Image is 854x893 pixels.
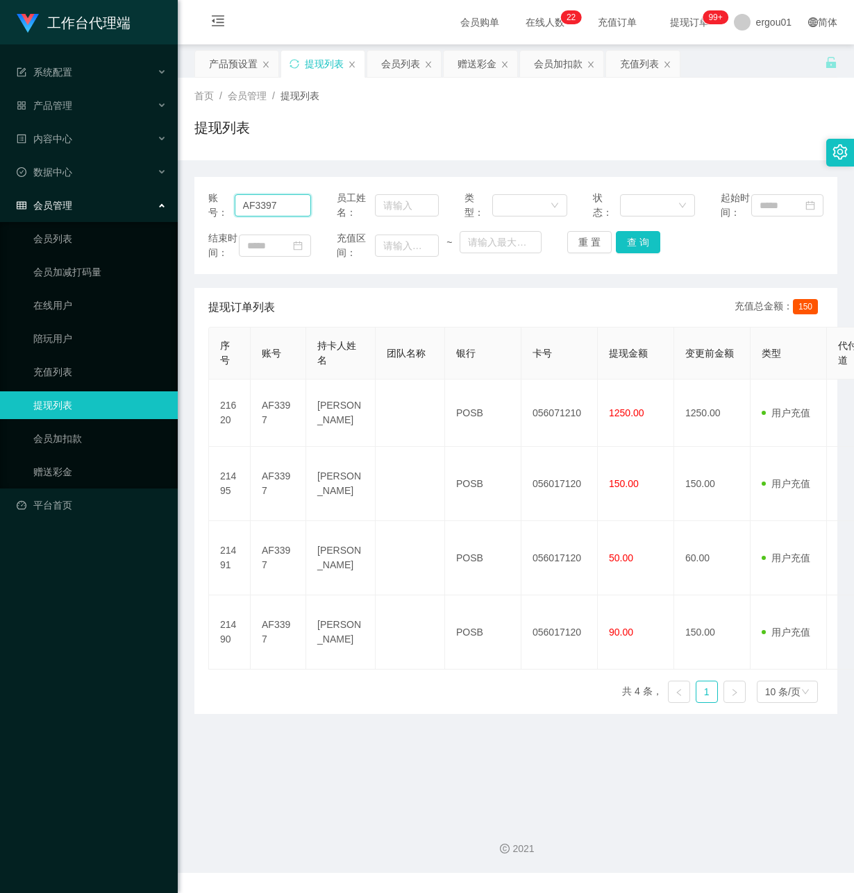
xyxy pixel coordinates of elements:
a: 会员列表 [33,225,167,253]
span: 类型 [762,348,781,359]
td: POSB [445,521,521,595]
span: 类型： [464,191,492,220]
span: 银行 [456,348,476,359]
i: 图标: menu-fold [194,1,242,45]
td: 056071210 [521,380,598,447]
i: 图标: calendar [805,201,815,210]
td: 21491 [209,521,251,595]
i: 图标: check-circle-o [17,167,26,177]
div: 会员列表 [381,51,420,77]
i: 图标: close [501,60,509,69]
i: 图标: right [730,688,739,697]
span: 数据中心 [17,167,72,178]
span: 90.00 [609,627,633,638]
span: 充值订单 [591,17,644,27]
div: 赠送彩金 [458,51,496,77]
a: 工作台代理端 [17,17,131,28]
i: 图标: calendar [293,241,303,250]
span: 团队名称 [387,348,426,359]
span: 150 [793,299,818,314]
i: 图标: setting [832,144,848,160]
a: 充值列表 [33,358,167,386]
td: AF3397 [251,521,306,595]
span: ~ [439,235,460,250]
td: 21490 [209,595,251,670]
h1: 提现列表 [194,117,250,138]
a: 图标: dashboard平台首页 [17,491,167,519]
td: AF3397 [251,595,306,670]
p: 2 [571,10,576,24]
td: 60.00 [674,521,751,595]
td: [PERSON_NAME] [306,447,376,521]
span: 充值区间： [337,231,375,260]
span: 产品管理 [17,100,72,111]
span: / [272,90,275,101]
sup: 22 [561,10,581,24]
i: 图标: close [348,60,356,69]
span: 状态： [593,191,621,220]
img: logo.9652507e.png [17,14,39,33]
span: 会员管理 [17,200,72,211]
span: 内容中心 [17,133,72,144]
span: 账号 [262,348,281,359]
div: 提现列表 [305,51,344,77]
td: 056017120 [521,595,598,670]
span: 50.00 [609,552,633,563]
div: 10 条/页 [765,681,801,702]
i: 图标: close [663,60,671,69]
span: 提现订单列表 [208,299,275,316]
i: 图标: close [587,60,595,69]
span: 150.00 [609,478,639,489]
li: 下一页 [723,681,746,703]
span: 员工姓名： [337,191,375,220]
a: 会员加扣款 [33,425,167,452]
div: 产品预设置 [209,51,258,77]
a: 会员加减打码量 [33,258,167,286]
i: 图标: appstore-o [17,101,26,110]
td: 056017120 [521,521,598,595]
h1: 工作台代理端 [47,1,131,45]
a: 提现列表 [33,391,167,419]
i: 图标: copyright [500,844,510,853]
div: 2021 [189,842,843,856]
td: AF3397 [251,380,306,447]
span: 持卡人姓名 [317,340,356,366]
div: 充值总金额： [735,299,823,316]
span: 提现列表 [281,90,319,101]
td: 150.00 [674,595,751,670]
span: 结束时间： [208,231,239,260]
td: POSB [445,447,521,521]
span: 系统配置 [17,67,72,78]
i: 图标: unlock [825,56,837,69]
li: 共 4 条， [622,681,662,703]
span: 用户充值 [762,552,810,563]
i: 图标: down [551,201,559,211]
td: [PERSON_NAME] [306,380,376,447]
i: 图标: table [17,201,26,210]
span: / [219,90,222,101]
span: 账号： [208,191,235,220]
span: 卡号 [533,348,552,359]
a: 陪玩用户 [33,325,167,352]
div: 会员加扣款 [534,51,583,77]
input: 请输入 [235,194,311,216]
a: 1 [696,681,717,702]
span: 提现金额 [609,348,648,359]
i: 图标: close [262,60,270,69]
i: 图标: profile [17,134,26,144]
span: 1250.00 [609,407,644,418]
i: 图标: form [17,67,26,77]
td: 056017120 [521,447,598,521]
td: 21495 [209,447,251,521]
button: 重 置 [567,231,612,253]
i: 图标: global [808,17,818,27]
input: 请输入最小值为 [375,235,439,257]
span: 在线人数 [519,17,571,27]
td: POSB [445,595,521,670]
i: 图标: down [678,201,687,211]
span: 用户充值 [762,627,810,638]
a: 赠送彩金 [33,458,167,486]
td: 150.00 [674,447,751,521]
i: 图标: down [801,688,810,697]
td: POSB [445,380,521,447]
